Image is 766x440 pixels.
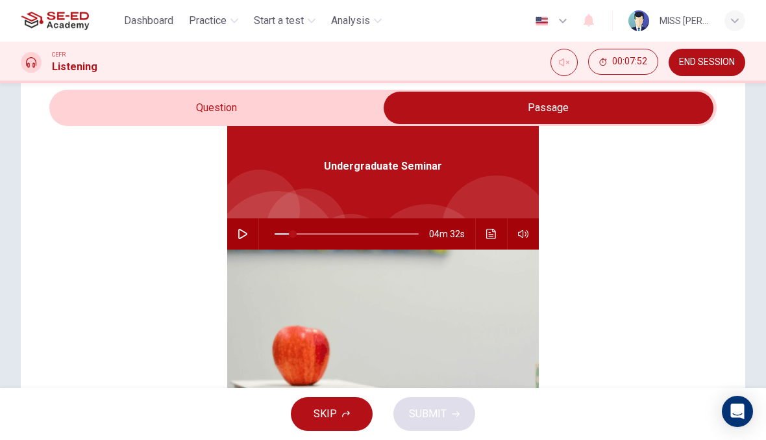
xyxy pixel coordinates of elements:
[612,57,647,67] span: 00:07:52
[254,13,304,29] span: Start a test
[534,16,550,26] img: en
[291,397,373,431] button: SKIP
[189,13,227,29] span: Practice
[331,13,370,29] span: Analysis
[550,49,578,76] div: Unmute
[119,9,179,32] button: Dashboard
[52,59,97,75] h1: Listening
[52,50,66,59] span: CEFR
[660,13,709,29] div: MISS [PERSON_NAME]
[184,9,243,32] button: Practice
[481,218,502,250] button: Click to see the audio transcription
[722,396,753,427] div: Open Intercom Messenger
[124,13,173,29] span: Dashboard
[21,8,119,34] a: SE-ED Academy logo
[588,49,658,76] div: Hide
[326,9,387,32] button: Analysis
[669,49,745,76] button: END SESSION
[628,10,649,31] img: Profile picture
[249,9,321,32] button: Start a test
[429,218,475,250] span: 04m 32s
[21,8,89,34] img: SE-ED Academy logo
[324,159,442,174] span: Undergraduate Seminar
[314,405,337,423] span: SKIP
[588,49,658,75] button: 00:07:52
[679,57,735,68] span: END SESSION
